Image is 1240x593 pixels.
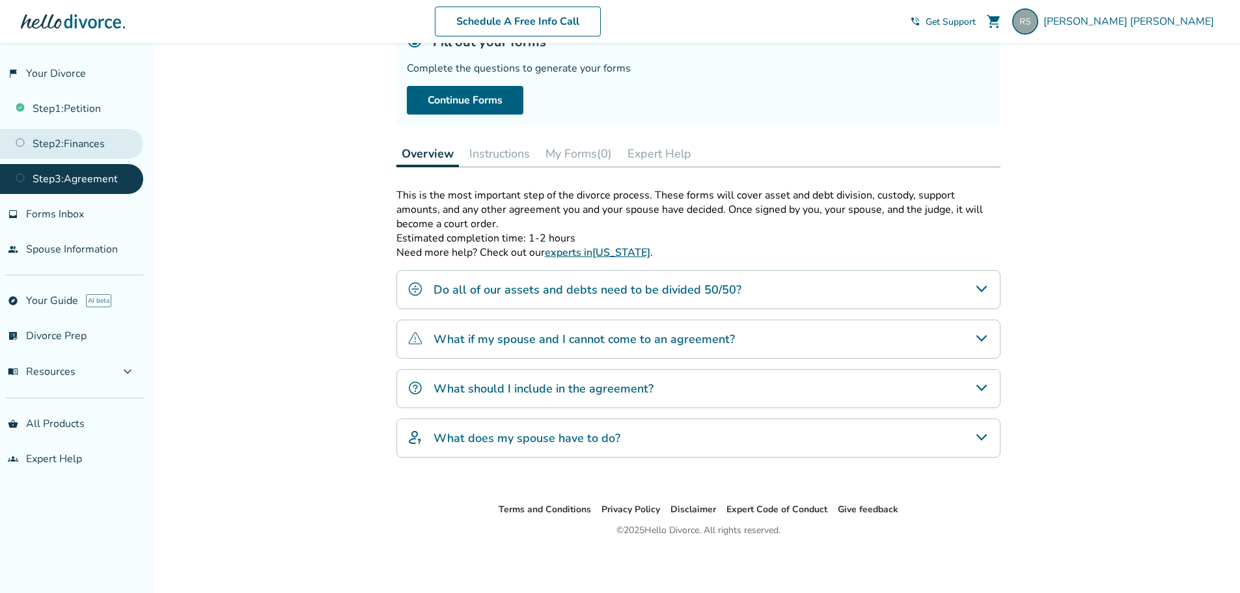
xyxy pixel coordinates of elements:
[910,16,976,28] a: phone_in_talkGet Support
[601,503,660,516] a: Privacy Policy
[86,294,111,307] span: AI beta
[622,141,696,167] button: Expert Help
[1175,531,1240,593] iframe: Chat Widget
[838,502,898,517] li: Give feedback
[435,7,601,36] a: Schedule A Free Info Call
[8,366,18,377] span: menu_book
[499,503,591,516] a: Terms and Conditions
[407,331,423,346] img: What if my spouse and I cannot come to an agreement?
[540,141,617,167] button: My Forms(0)
[910,16,920,27] span: phone_in_talk
[407,380,423,396] img: What should I include in the agreement?
[545,245,650,260] a: experts in[US_STATE]
[407,281,423,297] img: Do all of our assets and debts need to be divided 50/50?
[396,141,459,167] button: Overview
[464,141,535,167] button: Instructions
[396,320,1000,359] div: What if my spouse and I cannot come to an agreement?
[26,207,84,221] span: Forms Inbox
[8,365,76,379] span: Resources
[434,380,654,397] h4: What should I include in the agreement?
[396,270,1000,309] div: Do all of our assets and debts need to be divided 50/50?
[616,523,780,538] div: © 2025 Hello Divorce. All rights reserved.
[726,503,827,516] a: Expert Code of Conduct
[8,419,18,429] span: shopping_basket
[396,188,1000,231] p: This is the most important step of the divorce process. These forms will cover asset and debt div...
[434,331,735,348] h4: What if my spouse and I cannot come to an agreement?
[396,369,1000,408] div: What should I include in the agreement?
[8,68,18,79] span: flag_2
[986,14,1002,29] span: shopping_cart
[434,430,620,447] h4: What does my spouse have to do?
[407,86,523,115] a: Continue Forms
[926,16,976,28] span: Get Support
[407,61,990,76] div: Complete the questions to generate your forms
[8,331,18,341] span: list_alt_check
[1012,8,1038,34] img: ruth@cues.org
[434,281,741,298] h4: Do all of our assets and debts need to be divided 50/50?
[396,419,1000,458] div: What does my spouse have to do?
[670,502,716,517] li: Disclaimer
[8,244,18,255] span: people
[8,296,18,306] span: explore
[407,430,423,445] img: What does my spouse have to do?
[8,209,18,219] span: inbox
[396,231,1000,245] p: Estimated completion time: 1-2 hours
[120,364,135,379] span: expand_more
[1043,14,1219,29] span: [PERSON_NAME] [PERSON_NAME]
[396,245,1000,260] p: Need more help? Check out our .
[8,454,18,464] span: groups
